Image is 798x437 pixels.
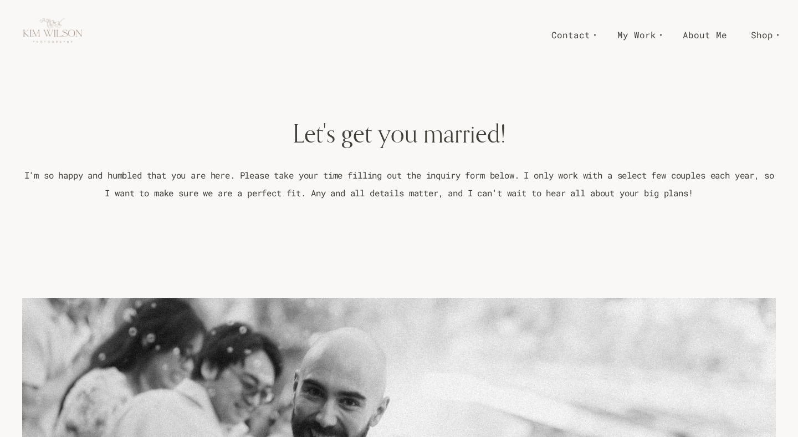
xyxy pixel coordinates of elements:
img: Kim Wilson Photography [22,4,83,65]
span: My Work [617,27,656,43]
h1: Let's get you married! [22,117,776,150]
a: Contact [540,25,605,44]
span: Contact [551,27,590,43]
a: My Work [605,25,671,44]
p: I'm so happy and humbled that you are here. Please take your time filling out the inquiry form be... [22,167,776,202]
a: About Me [671,25,739,44]
span: Shop [751,27,773,43]
a: Shop [739,25,787,44]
